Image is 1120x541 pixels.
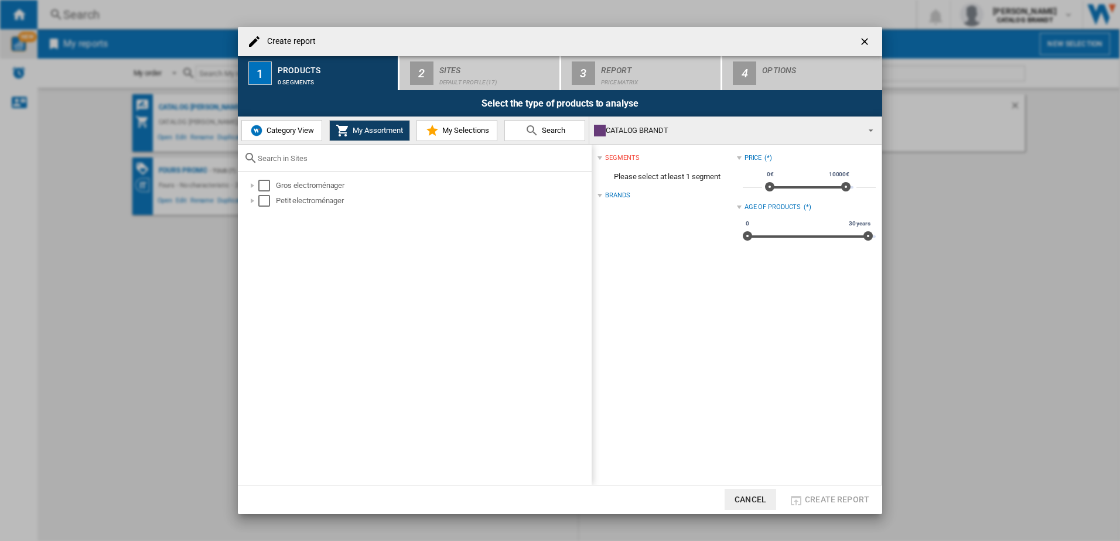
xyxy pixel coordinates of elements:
[594,122,858,139] div: CATALOG BRANDT
[248,61,272,85] div: 1
[605,191,630,200] div: Brands
[276,180,590,191] div: Gros electroménager
[805,495,869,504] span: Create report
[854,30,877,53] button: getI18NText('BUTTONS.CLOSE_DIALOG')
[745,203,801,212] div: Age of products
[725,489,776,510] button: Cancel
[765,170,776,179] span: 0€
[601,73,716,85] div: Price Matrix
[827,170,851,179] span: 10000€
[258,154,586,163] input: Search in Sites
[762,61,877,73] div: Options
[745,153,762,163] div: Price
[561,56,722,90] button: 3 Report Price Matrix
[572,61,595,85] div: 3
[350,126,403,135] span: My Assortment
[744,219,751,228] span: 0
[278,61,393,73] div: Products
[722,56,882,90] button: 4 Options
[439,73,555,85] div: Default profile (17)
[238,90,882,117] div: Select the type of products to analyse
[261,36,316,47] h4: Create report
[278,73,393,85] div: 0 segments
[504,120,585,141] button: Search
[539,126,565,135] span: Search
[258,180,276,191] md-checkbox: Select
[410,61,433,85] div: 2
[439,126,489,135] span: My Selections
[416,120,497,141] button: My Selections
[264,126,314,135] span: Category View
[241,120,322,141] button: Category View
[276,195,590,207] div: Petit electroménager
[733,61,756,85] div: 4
[250,124,264,138] img: wiser-icon-blue.png
[258,195,276,207] md-checkbox: Select
[786,489,873,510] button: Create report
[329,120,410,141] button: My Assortment
[601,61,716,73] div: Report
[597,166,736,188] span: Please select at least 1 segment
[847,219,872,228] span: 30 years
[399,56,561,90] button: 2 Sites Default profile (17)
[238,56,399,90] button: 1 Products 0 segments
[859,36,873,50] ng-md-icon: getI18NText('BUTTONS.CLOSE_DIALOG')
[439,61,555,73] div: Sites
[605,153,639,163] div: segments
